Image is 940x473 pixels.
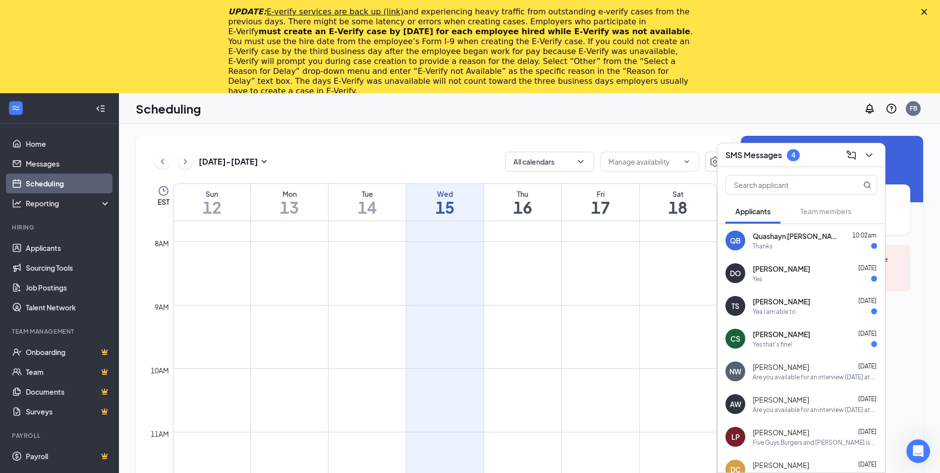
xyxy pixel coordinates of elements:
[173,184,250,221] a: October 12, 2025
[26,174,111,193] a: Scheduling
[863,149,875,161] svg: ChevronDown
[858,362,877,370] span: [DATE]
[149,365,171,376] div: 10am
[863,181,871,189] svg: MagnifyingGlass
[906,439,930,463] iframe: Intercom live chat
[158,185,169,197] svg: Clock
[753,438,877,447] div: Five Guys Burgers and [PERSON_NAME] is so excited for you to join our team! Do you know anyone el...
[729,366,741,376] div: NW
[753,329,810,339] span: [PERSON_NAME]
[158,156,167,168] svg: ChevronLeft
[735,207,771,216] span: Applicants
[753,373,877,381] div: Are you available for an interview [DATE] at 3:30pm
[753,362,809,372] span: [PERSON_NAME]
[258,156,270,168] svg: SmallChevronDown
[26,362,111,382] a: TeamCrown
[730,334,740,344] div: CS
[753,427,809,437] span: [PERSON_NAME]
[26,154,111,174] a: Messages
[26,134,111,154] a: Home
[861,147,877,163] button: ChevronDown
[12,431,109,440] div: Payroll
[26,446,111,466] a: PayrollCrown
[731,432,740,442] div: LP
[158,197,169,207] span: EST
[845,149,857,161] svg: ComposeMessage
[730,268,741,278] div: DO
[178,154,193,169] button: ChevronRight
[753,264,810,274] span: [PERSON_NAME]
[26,258,111,278] a: Sourcing Tools
[726,176,843,194] input: Search applicant
[725,150,782,161] h3: SMS Messages
[199,156,258,167] h3: [DATE] - [DATE]
[96,104,106,114] svg: Collapse
[709,156,721,168] svg: Settings
[800,207,851,216] span: Team members
[608,156,679,167] input: Manage availability
[852,232,877,239] span: 10:02am
[730,399,741,409] div: AW
[843,147,859,163] button: ComposeMessage
[484,184,561,221] a: October 16, 2025
[251,199,328,216] h1: 13
[26,278,111,297] a: Job Postings
[251,189,328,199] div: Mon
[12,223,109,232] div: Hiring
[858,395,877,403] span: [DATE]
[864,103,876,115] svg: Notifications
[136,100,201,117] h1: Scheduling
[858,461,877,468] span: [DATE]
[173,199,250,216] h1: 12
[858,297,877,304] span: [DATE]
[329,184,406,221] a: October 14, 2025
[562,199,639,216] h1: 17
[406,189,484,199] div: Wed
[484,189,561,199] div: Thu
[858,264,877,272] span: [DATE]
[562,184,639,221] a: October 17, 2025
[858,330,877,337] span: [DATE]
[921,9,931,15] div: Close
[753,340,792,349] div: Yes that's fine!
[180,156,190,168] svg: ChevronRight
[640,199,717,216] h1: 18
[505,152,594,172] button: All calendarsChevronDown
[753,395,809,405] span: [PERSON_NAME]
[12,198,22,208] svg: Analysis
[753,296,810,306] span: [PERSON_NAME]
[791,151,795,159] div: 4
[753,231,842,241] span: Quashayn [PERSON_NAME]
[858,428,877,435] span: [DATE]
[26,402,111,421] a: SurveysCrown
[910,104,917,113] div: FB
[406,184,484,221] a: October 15, 2025
[484,199,561,216] h1: 16
[153,238,171,249] div: 8am
[26,382,111,402] a: DocumentsCrown
[173,189,250,199] div: Sun
[705,152,725,172] button: Settings
[730,236,741,245] div: QB
[640,184,717,221] a: October 18, 2025
[228,7,696,96] div: and experiencing heavy traffic from outstanding e-verify cases from the previous days. There migh...
[640,189,717,199] div: Sat
[155,154,170,169] button: ChevronLeft
[26,342,111,362] a: OnboardingCrown
[683,158,691,166] svg: ChevronDown
[26,238,111,258] a: Applicants
[259,27,690,36] b: must create an E‑Verify case by [DATE] for each employee hired while E‑Verify was not available
[562,189,639,199] div: Fri
[753,460,809,470] span: [PERSON_NAME]
[12,327,109,336] div: Team Management
[885,103,897,115] svg: QuestionInfo
[329,199,406,216] h1: 14
[753,275,762,283] div: Yes
[731,301,739,311] div: TS
[329,189,406,199] div: Tue
[267,7,404,16] a: E-verify services are back up (link)
[26,198,111,208] div: Reporting
[251,184,328,221] a: October 13, 2025
[406,199,484,216] h1: 15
